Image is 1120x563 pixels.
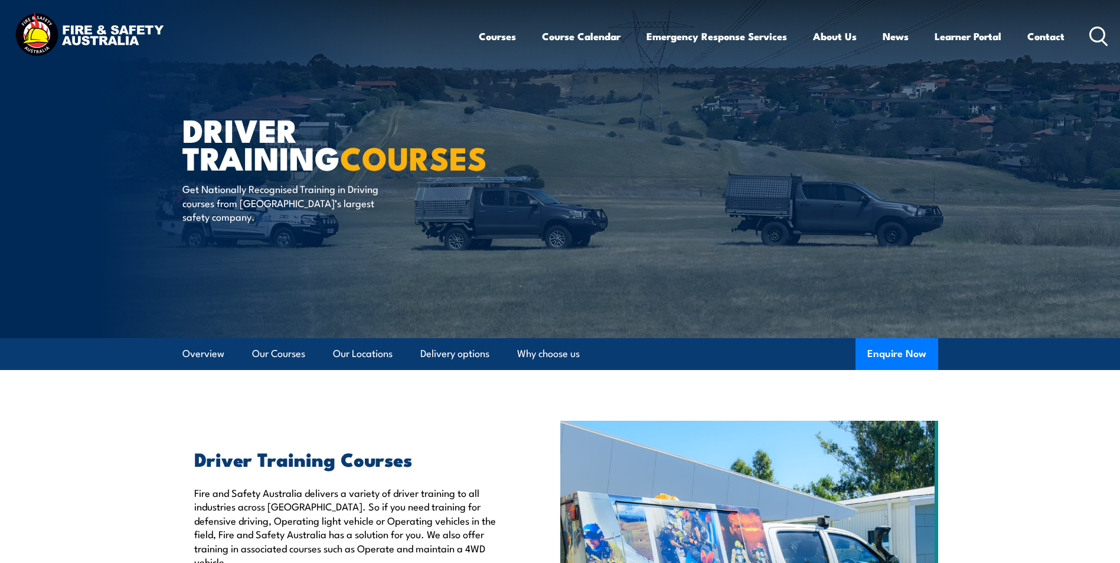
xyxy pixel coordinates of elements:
button: Enquire Now [855,338,938,370]
a: Our Locations [333,338,393,369]
a: Learner Portal [935,21,1001,52]
h1: Driver Training [182,116,474,171]
a: test [255,209,272,223]
a: Courses [479,21,516,52]
a: Delivery options [420,338,489,369]
a: Why choose us [517,338,580,369]
a: Course Calendar [542,21,621,52]
p: Get Nationally Recognised Training in Driving courses from [GEOGRAPHIC_DATA]’s largest safety com... [182,182,398,223]
a: Emergency Response Services [646,21,787,52]
h2: Driver Training Courses [194,450,506,467]
a: About Us [813,21,857,52]
a: Overview [182,338,224,369]
a: Contact [1027,21,1065,52]
strong: COURSES [340,132,487,181]
a: Our Courses [252,338,305,369]
a: News [883,21,909,52]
